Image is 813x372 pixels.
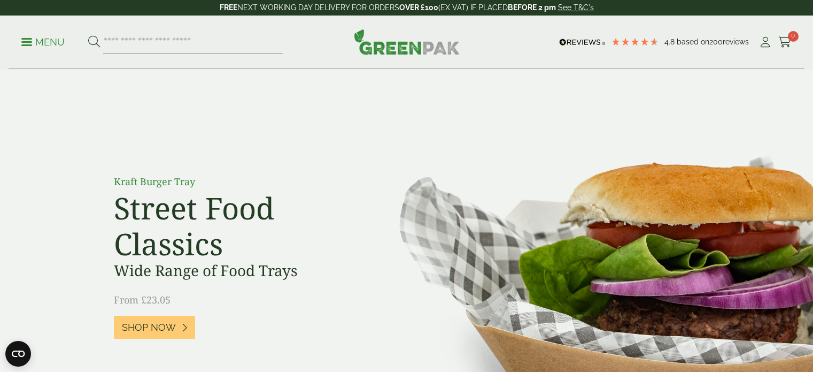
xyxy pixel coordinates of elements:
span: 4.8 [664,37,677,46]
span: reviews [723,37,749,46]
span: Based on [677,37,709,46]
span: Shop Now [122,322,176,333]
button: Open CMP widget [5,341,31,367]
img: REVIEWS.io [559,39,606,46]
span: 0 [788,31,799,42]
span: From £23.05 [114,293,171,306]
strong: BEFORE 2 pm [508,3,556,12]
strong: OVER £100 [399,3,438,12]
i: Cart [778,37,792,48]
span: 200 [709,37,723,46]
p: Menu [21,36,65,49]
a: Menu [21,36,65,47]
div: 4.79 Stars [611,37,659,47]
h3: Wide Range of Food Trays [114,262,354,280]
strong: FREE [220,3,237,12]
i: My Account [758,37,772,48]
img: GreenPak Supplies [354,29,460,55]
h2: Street Food Classics [114,190,354,262]
p: Kraft Burger Tray [114,174,354,189]
a: Shop Now [114,316,195,339]
a: See T&C's [558,3,594,12]
a: 0 [778,34,792,50]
